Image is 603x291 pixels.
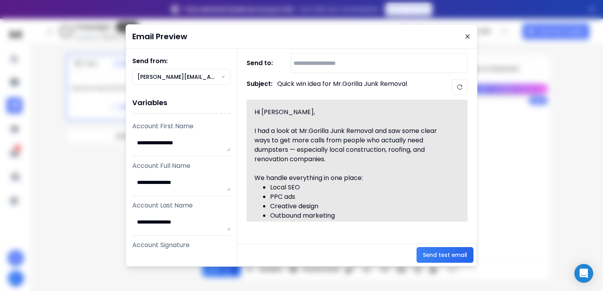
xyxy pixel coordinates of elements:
p: PPC ads [270,192,451,202]
p: Local SEO [270,183,451,192]
p: Account First Name [132,122,230,131]
p: Outbound marketing [270,211,451,220]
button: Send test email [417,247,473,263]
p: We handle everything in one place: [254,173,451,183]
h1: Subject: [247,79,272,95]
div: Open Intercom Messenger [574,264,593,283]
p: Creative design [270,202,451,211]
p: Account Last Name [132,201,230,210]
p: Account Signature [132,240,230,250]
p: Quick win idea for Mr.Gorilla Junk Removal [277,79,407,95]
h1: Email Preview [132,31,187,42]
div: Hi [PERSON_NAME], [254,107,451,126]
h1: Send from: [132,56,230,66]
p: [PERSON_NAME][EMAIL_ADDRESS][DOMAIN_NAME] [137,73,221,81]
h1: Send to: [247,58,278,68]
p: Account Full Name [132,161,230,171]
h1: Variables [132,93,230,114]
p: Social media management [270,220,451,239]
p: I had a look at Mr.Gorilla Junk Removal and saw some clear ways to get more calls from people who... [254,126,451,164]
